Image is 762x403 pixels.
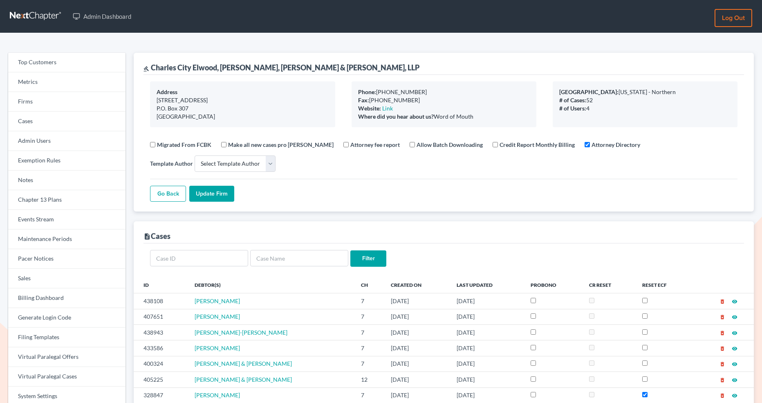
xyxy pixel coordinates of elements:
b: Phone: [358,88,376,95]
input: Case ID [150,250,248,266]
b: Where did you hear about us? [358,113,434,120]
a: Firms [8,92,126,112]
a: Maintenance Periods [8,230,126,249]
td: 12 [354,372,385,387]
div: Word of Mouth [358,113,530,121]
b: # of Cases: [559,97,586,104]
div: [PHONE_NUMBER] [358,96,530,104]
a: [PERSON_NAME] [195,313,240,320]
a: visibility [732,344,737,351]
th: Reset ECF [636,277,693,293]
span: [PERSON_NAME]-[PERSON_NAME] [195,329,287,336]
b: Address [157,88,177,95]
a: visibility [732,297,737,304]
td: [DATE] [384,387,450,403]
a: Virtual Paralegal Offers [8,347,126,367]
td: 7 [354,340,385,356]
td: [DATE] [450,309,524,324]
i: delete_forever [719,346,725,351]
div: 4 [559,104,731,113]
th: ID [134,277,188,293]
label: Credit Report Monthly Billing [500,140,575,149]
td: 7 [354,324,385,340]
input: Update Firm [189,186,234,202]
i: description [143,233,151,240]
th: Created On [384,277,450,293]
a: Generate Login Code [8,308,126,328]
a: delete_forever [719,297,725,304]
td: [DATE] [384,372,450,387]
a: [PERSON_NAME] [195,297,240,304]
i: delete_forever [719,393,725,398]
td: 7 [354,309,385,324]
a: Pacer Notices [8,249,126,269]
i: delete_forever [719,361,725,367]
a: visibility [732,360,737,367]
i: gavel [143,66,149,72]
td: [DATE] [384,293,450,309]
a: visibility [732,329,737,336]
a: Metrics [8,72,126,92]
td: 400324 [134,356,188,371]
th: Ch [354,277,385,293]
input: Filter [350,250,386,267]
div: 52 [559,96,731,104]
div: [PHONE_NUMBER] [358,88,530,96]
td: [DATE] [384,324,450,340]
td: [DATE] [384,356,450,371]
th: ProBono [524,277,583,293]
a: visibility [732,313,737,320]
td: 433586 [134,340,188,356]
th: CR Reset [583,277,636,293]
th: Last Updated [450,277,524,293]
a: Cases [8,112,126,131]
i: visibility [732,393,737,398]
a: Events Stream [8,210,126,230]
td: 328847 [134,387,188,403]
a: Sales [8,269,126,288]
input: Case Name [250,250,348,266]
i: visibility [732,377,737,383]
div: [STREET_ADDRESS] [157,96,328,104]
label: Attorney Directory [592,140,640,149]
i: visibility [732,330,737,336]
td: 407651 [134,309,188,324]
i: visibility [732,299,737,304]
td: [DATE] [384,309,450,324]
a: [PERSON_NAME] & [PERSON_NAME] [195,360,292,367]
label: Allow Batch Downloading [417,140,483,149]
a: delete_forever [719,313,725,320]
td: 7 [354,387,385,403]
b: # of Users: [559,105,586,112]
a: [PERSON_NAME] [195,344,240,351]
td: [DATE] [450,324,524,340]
td: [DATE] [450,372,524,387]
td: [DATE] [450,387,524,403]
b: Fax: [358,97,369,104]
td: [DATE] [384,340,450,356]
td: [DATE] [450,356,524,371]
a: Virtual Paralegal Cases [8,367,126,387]
a: visibility [732,376,737,383]
i: delete_forever [719,299,725,304]
label: Migrated From FCBK [157,140,211,149]
div: [GEOGRAPHIC_DATA] [157,113,328,121]
i: delete_forever [719,314,725,320]
span: [PERSON_NAME] & [PERSON_NAME] [195,376,292,383]
a: delete_forever [719,392,725,398]
a: Notes [8,171,126,190]
td: [DATE] [450,340,524,356]
a: [PERSON_NAME] [195,392,240,398]
a: Admin Users [8,131,126,151]
i: visibility [732,346,737,351]
td: [DATE] [450,293,524,309]
a: Chapter 13 Plans [8,190,126,210]
a: Filing Templates [8,328,126,347]
td: 438108 [134,293,188,309]
a: Admin Dashboard [69,9,135,24]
